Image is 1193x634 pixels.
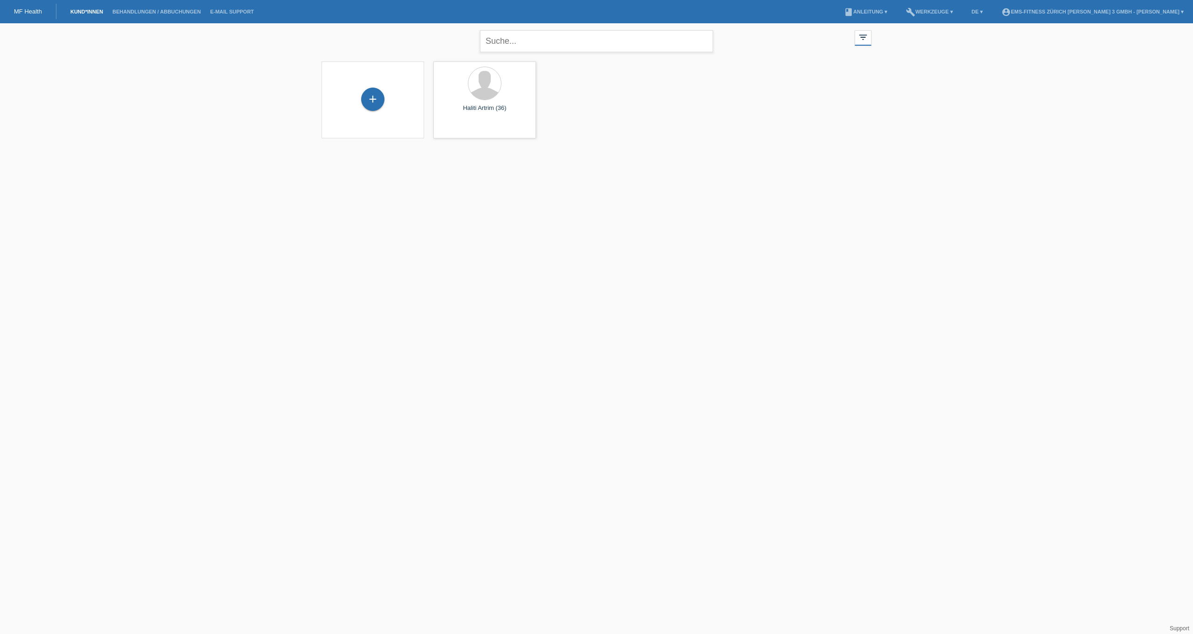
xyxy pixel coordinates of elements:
[839,9,892,14] a: bookAnleitung ▾
[206,9,259,14] a: E-Mail Support
[901,9,958,14] a: buildWerkzeuge ▾
[844,7,853,17] i: book
[108,9,206,14] a: Behandlungen / Abbuchungen
[1170,625,1189,632] a: Support
[1001,7,1011,17] i: account_circle
[362,91,384,107] div: Kund*in hinzufügen
[441,104,528,119] div: Haliti Artrim (36)
[14,8,42,15] a: MF Health
[858,32,868,42] i: filter_list
[906,7,915,17] i: build
[967,9,987,14] a: DE ▾
[997,9,1188,14] a: account_circleEMS-Fitness Zürich [PERSON_NAME] 3 GmbH - [PERSON_NAME] ▾
[66,9,108,14] a: Kund*innen
[480,30,713,52] input: Suche...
